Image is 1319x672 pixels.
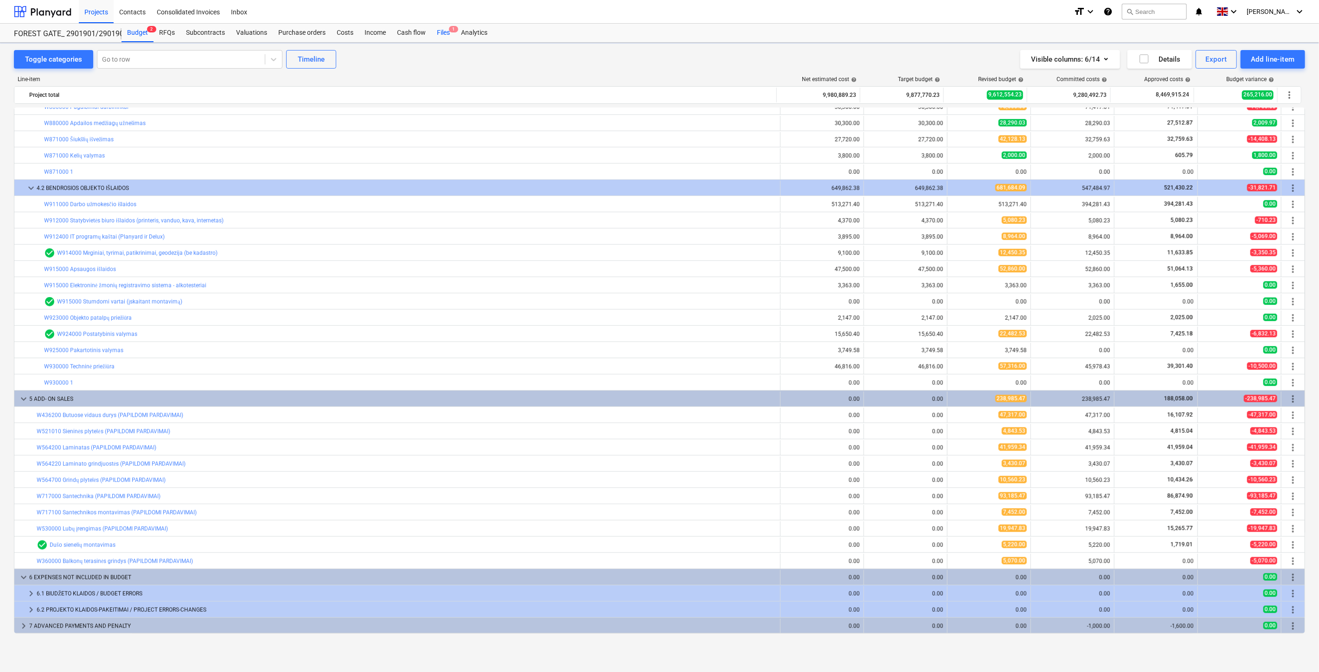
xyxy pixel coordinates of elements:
div: 47,500.00 [784,266,860,273]
div: 93,185.47 [1035,493,1110,500]
div: Revised budget [978,76,1024,82]
span: 681,684.09 [995,184,1027,191]
div: Target budget [898,76,940,82]
div: Budget variance [1226,76,1274,82]
a: W717100 Santechnikos montavimas (PAPILDOMI PARDAVIMAI) [37,509,197,516]
div: 0.00 [784,477,860,483]
a: W924000 Postatybinis valymas [57,331,137,337]
span: 238,985.47 [995,395,1027,402]
div: 46,816.00 [868,363,943,370]
div: 0.00 [868,477,943,483]
div: 0.00 [784,526,860,532]
div: 0.00 [951,169,1027,175]
div: Details [1139,53,1181,65]
a: W911000 Darbo užmokesčio išlaidos [44,201,136,208]
span: More actions [1287,523,1299,534]
span: More actions [1287,604,1299,615]
div: 0.00 [784,509,860,516]
span: 5,220.00 [1002,541,1027,548]
div: 3,800.00 [784,152,860,159]
span: search [1126,8,1133,15]
a: RFQs [154,24,180,42]
span: keyboard_arrow_right [26,604,37,615]
div: 41,959.34 [1035,444,1110,451]
span: -47,317.00 [1247,411,1277,418]
i: keyboard_arrow_down [1085,6,1096,17]
span: More actions [1287,491,1299,502]
span: help [1016,77,1024,82]
span: 41,959.04 [1166,444,1194,450]
span: 86,874.90 [1166,493,1194,499]
a: W871000 Kelių valymas [44,152,105,159]
span: help [1183,77,1191,82]
span: 2,009.97 [1252,119,1277,127]
a: W717000 Santechnika (PAPILDOMI PARDAVIMAI) [37,493,160,500]
span: 10,434.26 [1166,476,1194,483]
div: 0.00 [784,298,860,305]
a: W930000 1 [44,380,73,386]
span: 42,128.13 [999,135,1027,143]
span: 93,185.47 [999,492,1027,500]
a: W360000 Balkonų terasinės grindys (PAPILDOMI PARDAVIMAI) [37,558,193,564]
button: Export [1196,50,1237,69]
div: 27,720.00 [784,136,860,143]
span: 394,281.43 [1163,201,1194,207]
div: 45,978.43 [1035,363,1110,370]
span: More actions [1287,231,1299,242]
div: Visible columns : 6/14 [1031,53,1109,65]
a: W564700 Grindų plytelės (PAPILDOMI PARDAVIMAI) [37,477,166,483]
div: 0.00 [868,380,943,386]
div: Income [359,24,391,42]
a: Subcontracts [180,24,231,42]
span: 15,265.77 [1166,525,1194,532]
a: Cash flow [391,24,431,42]
div: 3,363.00 [784,282,860,289]
span: More actions [1287,150,1299,161]
a: Analytics [455,24,493,42]
button: Toggle categories [14,50,93,69]
span: More actions [1287,166,1299,178]
div: 0.00 [868,396,943,402]
div: 3,895.00 [784,234,860,240]
div: 0.00 [784,428,860,435]
a: Purchase orders [273,24,331,42]
a: W914000 Mėginiai, tyrimai, patikrinimai, geodezija (be kadastro) [57,250,218,256]
span: More actions [1287,556,1299,567]
span: More actions [1287,588,1299,599]
div: 0.00 [784,169,860,175]
div: 0.00 [784,412,860,418]
a: Budget2 [122,24,154,42]
span: More actions [1287,377,1299,388]
div: 2,025.00 [1035,315,1110,321]
button: Timeline [286,50,336,69]
div: 9,100.00 [784,250,860,256]
i: keyboard_arrow_down [1294,6,1305,17]
span: -3,430.07 [1250,460,1277,467]
span: More actions [1284,89,1295,101]
span: 7,452.00 [1170,509,1194,515]
span: keyboard_arrow_down [18,393,29,405]
span: 605.79 [1174,152,1194,158]
div: 3,363.00 [1035,282,1110,289]
div: 3,363.00 [868,282,943,289]
span: 5,080.23 [1170,217,1194,223]
div: 0.00 [1118,380,1194,386]
div: Committed costs [1056,76,1107,82]
button: Add line-item [1241,50,1305,69]
button: Visible columns:6/14 [1020,50,1120,69]
div: 15,650.40 [784,331,860,337]
span: 2,025.00 [1170,314,1194,321]
span: 7,452.00 [1002,508,1027,516]
span: More actions [1287,264,1299,275]
a: W930000 Techninė priežiūra [44,363,115,370]
div: 3,430.07 [1035,461,1110,467]
span: 0.00 [1263,298,1277,305]
span: More actions [1287,426,1299,437]
i: notifications [1194,6,1204,17]
div: 52,860.00 [1035,266,1110,273]
span: More actions [1287,296,1299,307]
div: 3,800.00 [868,152,943,159]
div: 0.00 [1035,298,1110,305]
div: 15,650.40 [868,331,943,337]
span: -5,360.00 [1250,265,1277,273]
